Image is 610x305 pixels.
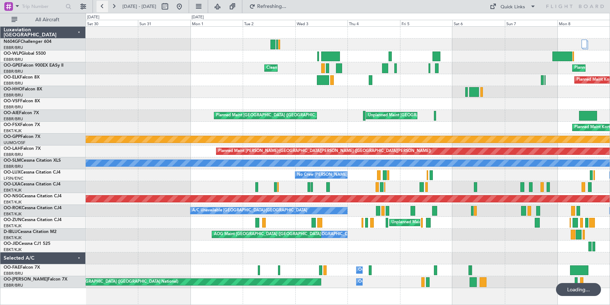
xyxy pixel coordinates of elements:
span: OO-HHO [4,87,22,91]
a: D-IBLUCessna Citation M2 [4,230,57,234]
a: N604GFChallenger 604 [4,40,51,44]
button: Quick Links [486,1,539,12]
span: OO-ELK [4,75,20,80]
a: OO-LAHFalcon 7X [4,147,41,151]
a: EBKT/KJK [4,223,22,229]
span: OO-FSX [4,123,20,127]
div: [DATE] [192,14,204,21]
a: OO-ROKCessna Citation CJ4 [4,206,62,210]
span: OO-VSF [4,99,20,103]
div: No Crew [PERSON_NAME] ([PERSON_NAME]) [297,170,384,180]
a: EBKT/KJK [4,199,22,205]
span: D-IBLU [4,230,18,234]
a: OO-[PERSON_NAME]Falcon 7X [4,277,67,282]
a: OO-VSFFalcon 8X [4,99,40,103]
div: Owner Melsbroek Air Base [358,277,407,287]
span: OO-[PERSON_NAME] [4,277,48,282]
span: OO-GPP [4,135,21,139]
a: EBBR/BRU [4,57,23,62]
span: OO-ROK [4,206,22,210]
a: EBBR/BRU [4,271,23,276]
span: N604GF [4,40,21,44]
a: UUMO/OSF [4,140,25,145]
a: OO-NSGCessna Citation CJ4 [4,194,62,198]
a: OO-LUXCessna Citation CJ4 [4,170,60,175]
a: OO-SLMCessna Citation XLS [4,158,61,163]
a: EBKT/KJK [4,128,22,134]
div: Thu 4 [347,20,400,26]
div: Planned Maint [GEOGRAPHIC_DATA] ([GEOGRAPHIC_DATA]) [216,110,329,121]
a: OO-HHOFalcon 8X [4,87,42,91]
span: OO-LXA [4,182,21,187]
a: EBBR/BRU [4,45,23,50]
a: OO-FAEFalcon 7X [4,265,40,270]
a: OO-AIEFalcon 7X [4,111,39,115]
div: Planned Maint [GEOGRAPHIC_DATA] ([GEOGRAPHIC_DATA] National) [48,277,178,287]
a: OO-JIDCessna CJ1 525 [4,242,50,246]
div: Sun 31 [138,20,190,26]
span: OO-LUX [4,170,21,175]
div: A/C Unavailable [GEOGRAPHIC_DATA]-[GEOGRAPHIC_DATA] [192,205,307,216]
span: OO-NSG [4,194,22,198]
span: OO-GPE [4,63,21,68]
a: OO-WLPGlobal 5500 [4,51,46,56]
div: Sun 7 [505,20,557,26]
a: OO-GPEFalcon 900EX EASy II [4,63,63,68]
div: AOG Maint [GEOGRAPHIC_DATA] ([GEOGRAPHIC_DATA] National) [214,229,339,240]
a: OO-ELKFalcon 8X [4,75,40,80]
div: Mon 8 [557,20,610,26]
span: OO-JID [4,242,19,246]
a: EBKT/KJK [4,235,22,241]
div: Owner Melsbroek Air Base [358,265,407,275]
a: OO-FSXFalcon 7X [4,123,40,127]
span: All Aircraft [19,17,76,22]
div: Loading... [556,283,601,296]
a: OO-GPPFalcon 7X [4,135,40,139]
a: EBBR/BRU [4,164,23,169]
a: LFSN/ENC [4,176,23,181]
span: OO-FAE [4,265,20,270]
a: EBKT/KJK [4,211,22,217]
a: OO-ZUNCessna Citation CJ4 [4,218,62,222]
a: OO-LXACessna Citation CJ4 [4,182,60,187]
button: Refreshing... [246,1,289,12]
a: EBBR/BRU [4,81,23,86]
div: Sat 6 [452,20,505,26]
button: All Aircraft [8,14,78,26]
div: Fri 5 [400,20,453,26]
div: [DATE] [87,14,99,21]
span: OO-ZUN [4,218,22,222]
div: Unplanned Maint [GEOGRAPHIC_DATA] ([GEOGRAPHIC_DATA] National) [368,110,503,121]
a: EBBR/BRU [4,69,23,74]
a: EBBR/BRU [4,116,23,122]
a: EBBR/BRU [4,104,23,110]
span: OO-LAH [4,147,21,151]
div: Sat 30 [86,20,138,26]
div: Quick Links [501,4,525,11]
div: Planned Maint [PERSON_NAME]-[GEOGRAPHIC_DATA][PERSON_NAME] ([GEOGRAPHIC_DATA][PERSON_NAME]) [218,146,431,157]
div: Wed 3 [295,20,348,26]
a: EBBR/BRU [4,283,23,288]
a: EBKT/KJK [4,188,22,193]
a: EBBR/BRU [4,93,23,98]
div: Cleaning [GEOGRAPHIC_DATA] ([GEOGRAPHIC_DATA] National) [266,63,387,73]
span: Refreshing... [257,4,287,9]
span: OO-SLM [4,158,21,163]
span: [DATE] - [DATE] [122,3,156,10]
a: EBBR/BRU [4,152,23,157]
a: EBKT/KJK [4,247,22,252]
div: Tue 2 [243,20,295,26]
span: OO-AIE [4,111,19,115]
div: Unplanned Maint [GEOGRAPHIC_DATA] ([GEOGRAPHIC_DATA]) [391,217,510,228]
span: OO-WLP [4,51,21,56]
input: Trip Number [22,1,63,12]
div: Mon 1 [190,20,243,26]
